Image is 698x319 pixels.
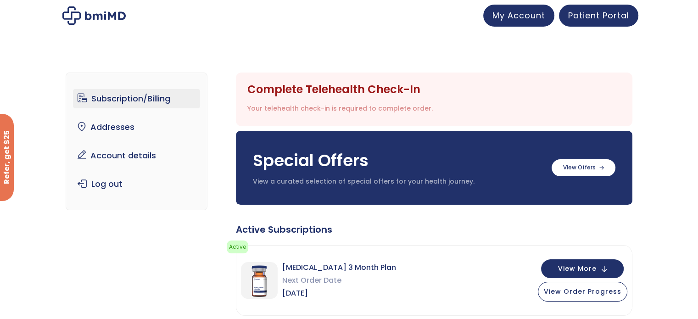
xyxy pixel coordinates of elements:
span: View Order Progress [544,287,621,296]
a: Addresses [73,118,200,137]
h3: Special Offers [253,149,542,172]
span: [MEDICAL_DATA] 3 Month Plan [282,261,396,274]
button: View Order Progress [538,282,627,302]
img: Sermorelin 3 Month Plan [241,262,278,299]
div: Your telehealth check-in is required to complete order. [247,102,433,115]
span: [DATE] [282,287,396,300]
img: My account [62,6,126,25]
a: My Account [483,5,554,27]
nav: Account pages [66,73,207,210]
span: Next Order Date [282,274,396,287]
a: Log out [73,174,200,194]
a: Account details [73,146,200,165]
p: View a curated selection of special offers for your health journey. [253,177,542,186]
div: Active Subscriptions [236,223,632,236]
span: Active [227,241,248,253]
button: View More [541,259,624,278]
span: View More [558,266,597,272]
div: Complete Telehealth Check-In [247,84,433,95]
span: My Account [492,10,545,21]
a: Subscription/Billing [73,89,200,108]
span: Patient Portal [568,10,629,21]
a: Patient Portal [559,5,638,27]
